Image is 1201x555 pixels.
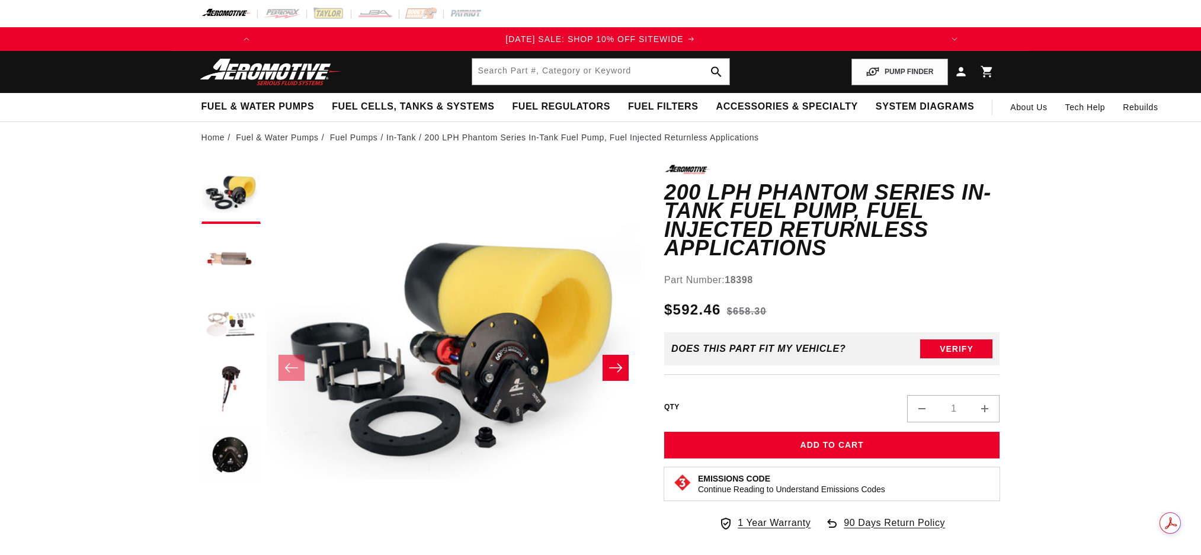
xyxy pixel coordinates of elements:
[628,101,699,113] span: Fuel Filters
[332,101,494,113] span: Fuel Cells, Tanks & Systems
[727,304,767,319] s: $658.30
[1056,93,1114,121] summary: Tech Help
[425,131,759,144] li: 200 LPH Phantom Series In-Tank Fuel Pump, Fuel Injected Returnless Applications
[716,101,858,113] span: Accessories & Specialty
[236,131,318,144] a: Fuel & Water Pumps
[172,27,1030,51] slideshow-component: Translation missing: en.sections.announcements.announcement_bar
[201,230,261,289] button: Load image 2 in gallery view
[673,473,692,492] img: Emissions code
[920,339,992,358] button: Verify
[664,432,1000,458] button: Add to Cart
[258,33,942,46] a: [DATE] SALE: SHOP 10% OFF SITEWIDE
[201,425,261,485] button: Load image 5 in gallery view
[386,131,425,144] li: In-Tank
[719,515,811,531] a: 1 Year Warranty
[825,515,945,543] a: 90 Days Return Policy
[664,299,721,320] span: $592.46
[323,93,503,121] summary: Fuel Cells, Tanks & Systems
[201,131,1000,144] nav: breadcrumbs
[703,59,729,85] button: search button
[619,93,707,121] summary: Fuel Filters
[1010,102,1047,112] span: About Us
[201,101,315,113] span: Fuel & Water Pumps
[851,59,947,85] button: PUMP FINDER
[258,33,942,46] div: Announcement
[201,360,261,419] button: Load image 4 in gallery view
[867,93,983,121] summary: System Diagrams
[707,93,867,121] summary: Accessories & Specialty
[505,34,683,44] span: [DATE] SALE: SHOP 10% OFF SITEWIDE
[201,295,261,354] button: Load image 3 in gallery view
[235,27,258,51] button: Translation missing: en.sections.announcements.previous_announcement
[197,58,345,86] img: Aeromotive
[738,515,811,531] span: 1 Year Warranty
[664,272,1000,288] div: Part Number:
[876,101,974,113] span: System Diagrams
[725,275,753,285] strong: 18398
[844,515,945,543] span: 90 Days Return Policy
[698,484,885,495] p: Continue Reading to Understand Emissions Codes
[603,355,629,381] button: Slide right
[512,101,610,113] span: Fuel Regulators
[1065,101,1106,114] span: Tech Help
[278,355,305,381] button: Slide left
[330,131,378,144] a: Fuel Pumps
[664,183,1000,258] h1: 200 LPH Phantom Series In-Tank Fuel Pump, Fuel Injected Returnless Applications
[943,27,966,51] button: Translation missing: en.sections.announcements.next_announcement
[1123,101,1158,114] span: Rebuilds
[201,165,261,224] button: Load image 1 in gallery view
[472,59,729,85] input: Search by Part Number, Category or Keyword
[698,474,770,483] strong: Emissions Code
[193,93,324,121] summary: Fuel & Water Pumps
[1114,93,1167,121] summary: Rebuilds
[503,93,619,121] summary: Fuel Regulators
[1001,93,1056,121] a: About Us
[671,344,846,354] div: Does This part fit My vehicle?
[664,402,680,412] label: QTY
[258,33,942,46] div: 1 of 3
[201,131,225,144] a: Home
[698,473,885,495] button: Emissions CodeContinue Reading to Understand Emissions Codes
